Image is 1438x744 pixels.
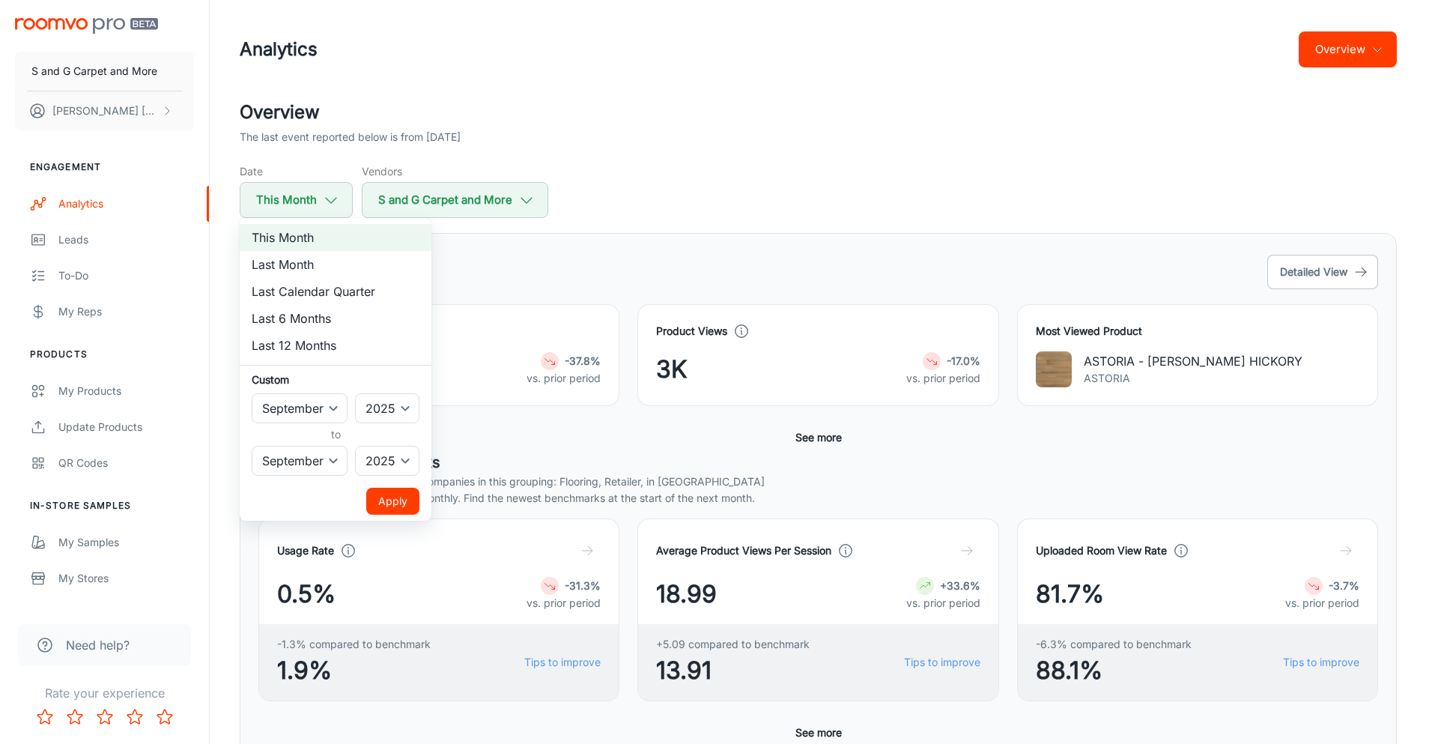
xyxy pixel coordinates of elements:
[240,224,431,251] li: This Month
[255,426,416,443] h6: to
[252,372,419,387] h6: Custom
[240,278,431,305] li: Last Calendar Quarter
[240,305,431,332] li: Last 6 Months
[366,488,419,515] button: Apply
[240,251,431,278] li: Last Month
[240,332,431,359] li: Last 12 Months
